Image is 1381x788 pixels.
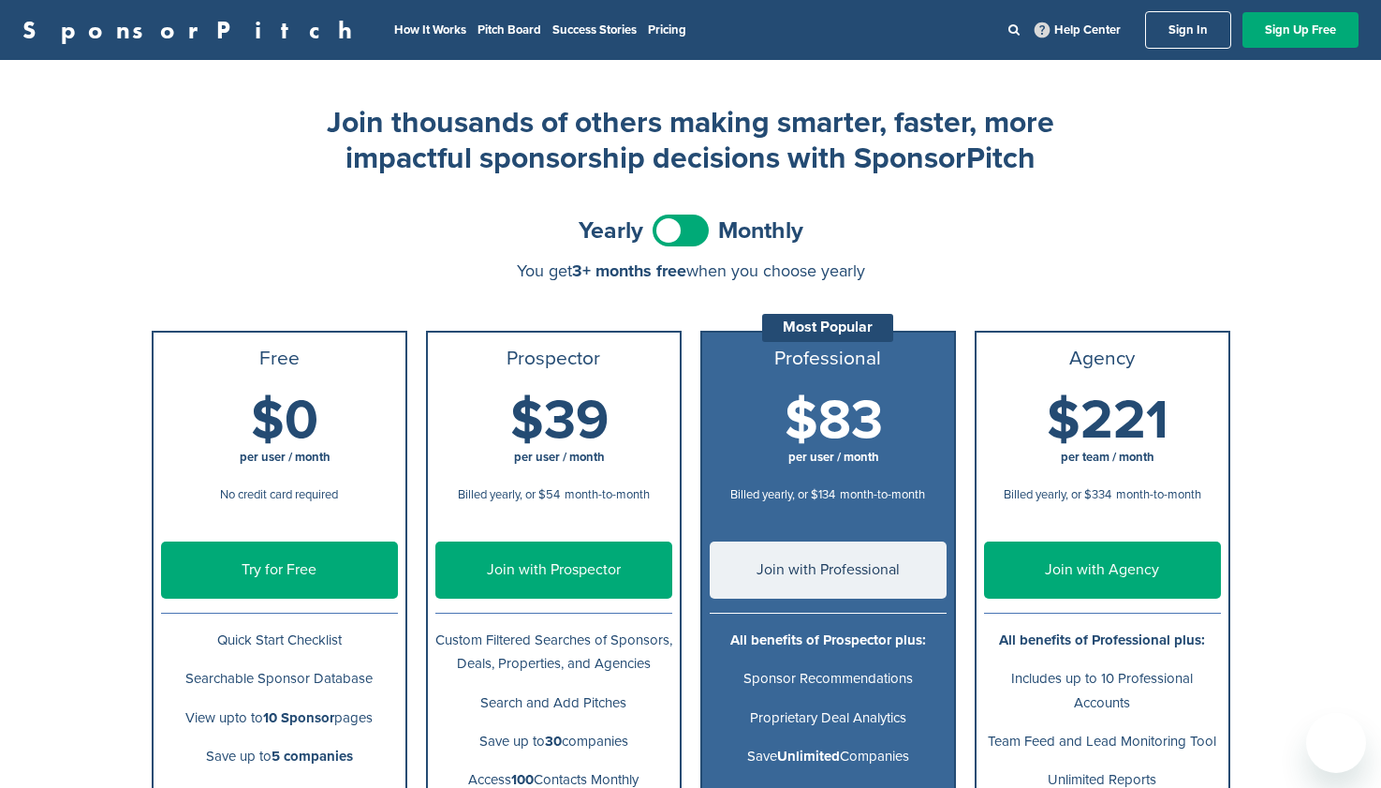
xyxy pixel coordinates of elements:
[251,388,318,453] span: $0
[458,487,560,502] span: Billed yearly, or $54
[240,450,331,465] span: per user / month
[514,450,605,465] span: per user / month
[316,105,1065,177] h2: Join thousands of others making smarter, faster, more impactful sponsorship decisions with Sponso...
[394,22,466,37] a: How It Works
[710,542,947,599] a: Join with Professional
[435,542,672,599] a: Join with Prospector
[999,632,1205,648] b: All benefits of Professional plus:
[777,748,840,765] b: Unlimited
[718,219,803,243] span: Monthly
[762,314,893,342] div: Most Popular
[545,733,562,750] b: 30
[984,542,1221,599] a: Join with Agency
[161,542,398,599] a: Try for Free
[510,388,609,453] span: $39
[1306,713,1366,773] iframe: Button to launch messaging window
[984,348,1221,370] h3: Agency
[710,348,947,370] h3: Professional
[263,709,334,726] b: 10 Sponsor
[161,745,398,768] p: Save up to
[161,667,398,691] p: Searchable Sponsor Database
[477,22,541,37] a: Pitch Board
[152,261,1230,280] div: You get when you choose yearly
[1145,11,1231,49] a: Sign In
[730,487,835,502] span: Billed yearly, or $134
[435,629,672,676] p: Custom Filtered Searches of Sponsors, Deals, Properties, and Agencies
[1047,388,1168,453] span: $221
[648,22,686,37] a: Pricing
[435,730,672,753] p: Save up to companies
[730,632,926,648] b: All benefits of Prospector plus:
[579,219,643,243] span: Yearly
[1061,450,1154,465] span: per team / month
[220,487,338,502] span: No credit card required
[710,745,947,768] p: Save Companies
[840,487,925,502] span: month-to-month
[788,450,879,465] span: per user / month
[572,260,686,281] span: 3+ months free
[161,706,398,730] p: View upto to pages
[161,348,398,370] h3: Free
[1242,12,1359,48] a: Sign Up Free
[565,487,650,502] span: month-to-month
[435,691,672,715] p: Search and Add Pitches
[22,18,364,42] a: SponsorPitch
[1116,487,1201,502] span: month-to-month
[710,706,947,730] p: Proprietary Deal Analytics
[984,730,1221,753] p: Team Feed and Lead Monitoring Tool
[552,22,637,37] a: Success Stories
[785,388,883,453] span: $83
[272,748,353,765] b: 5 companies
[984,667,1221,714] p: Includes up to 10 Professional Accounts
[1004,487,1111,502] span: Billed yearly, or $334
[435,348,672,370] h3: Prospector
[1031,19,1124,41] a: Help Center
[511,771,534,788] b: 100
[161,629,398,652] p: Quick Start Checklist
[710,667,947,691] p: Sponsor Recommendations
